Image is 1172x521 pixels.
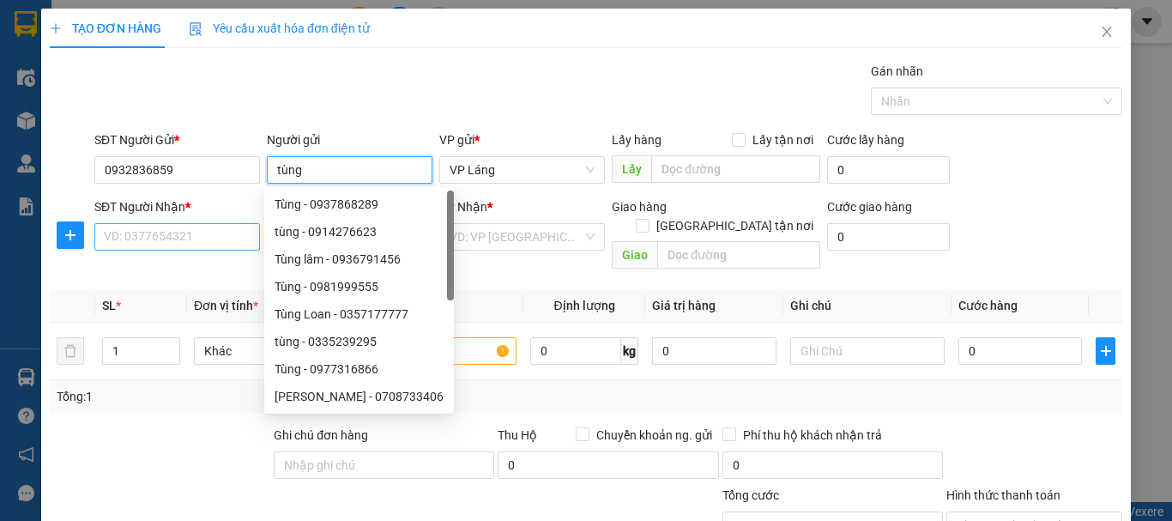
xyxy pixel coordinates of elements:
[275,360,444,379] div: Tùng - 0977316866
[621,337,638,365] span: kg
[275,222,444,241] div: tùng - 0914276623
[275,195,444,214] div: Tùng - 0937868289
[589,426,719,445] span: Chuyển khoản ng. gửi
[827,156,950,184] input: Cước lấy hàng
[958,299,1018,312] span: Cước hàng
[827,133,904,147] label: Cước lấy hàng
[275,387,444,406] div: [PERSON_NAME] - 0708733406
[827,200,912,214] label: Cước giao hàng
[57,337,84,365] button: delete
[50,22,62,34] span: plus
[652,299,716,312] span: Giá trị hàng
[275,250,444,269] div: Tùng lâm - 0936791456
[274,451,494,479] input: Ghi chú đơn hàng
[264,273,454,300] div: Tùng - 0981999555
[612,241,657,269] span: Giao
[657,241,820,269] input: Dọc đường
[57,221,84,249] button: plus
[649,216,820,235] span: [GEOGRAPHIC_DATA] tận nơi
[439,130,605,149] div: VP gửi
[204,338,338,364] span: Khác
[194,299,258,312] span: Đơn vị tính
[612,155,651,183] span: Lấy
[274,428,368,442] label: Ghi chú đơn hàng
[264,300,454,328] div: Tùng Loan - 0357177777
[871,64,923,78] label: Gán nhãn
[275,305,444,324] div: Tùng Loan - 0357177777
[189,21,370,35] span: Yêu cầu xuất hóa đơn điện tử
[94,130,260,149] div: SĐT Người Gửi
[264,245,454,273] div: Tùng lâm - 0936791456
[102,299,116,312] span: SL
[267,130,432,149] div: Người gửi
[612,133,662,147] span: Lấy hàng
[553,299,614,312] span: Định lượng
[264,383,454,410] div: thanh tùng - 0708733406
[50,21,161,35] span: TẠO ĐƠN HÀNG
[722,488,779,502] span: Tổng cước
[57,228,83,242] span: plus
[264,218,454,245] div: tùng - 0914276623
[1083,9,1131,57] button: Close
[439,200,487,214] span: VP Nhận
[790,337,945,365] input: Ghi Chú
[783,289,951,323] th: Ghi chú
[450,157,595,183] span: VP Láng
[264,328,454,355] div: tùng - 0335239295
[264,355,454,383] div: Tùng - 0977316866
[498,428,537,442] span: Thu Hộ
[746,130,820,149] span: Lấy tận nơi
[1096,344,1115,358] span: plus
[946,488,1060,502] label: Hình thức thanh toán
[189,22,202,36] img: icon
[1100,25,1114,39] span: close
[57,387,454,406] div: Tổng: 1
[736,426,889,445] span: Phí thu hộ khách nhận trả
[264,191,454,218] div: Tùng - 0937868289
[94,197,260,216] div: SĐT Người Nhận
[275,277,444,296] div: Tùng - 0981999555
[652,337,776,365] input: 0
[612,200,667,214] span: Giao hàng
[827,223,950,251] input: Cước giao hàng
[275,332,444,351] div: tùng - 0335239295
[651,155,820,183] input: Dọc đường
[1096,337,1115,365] button: plus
